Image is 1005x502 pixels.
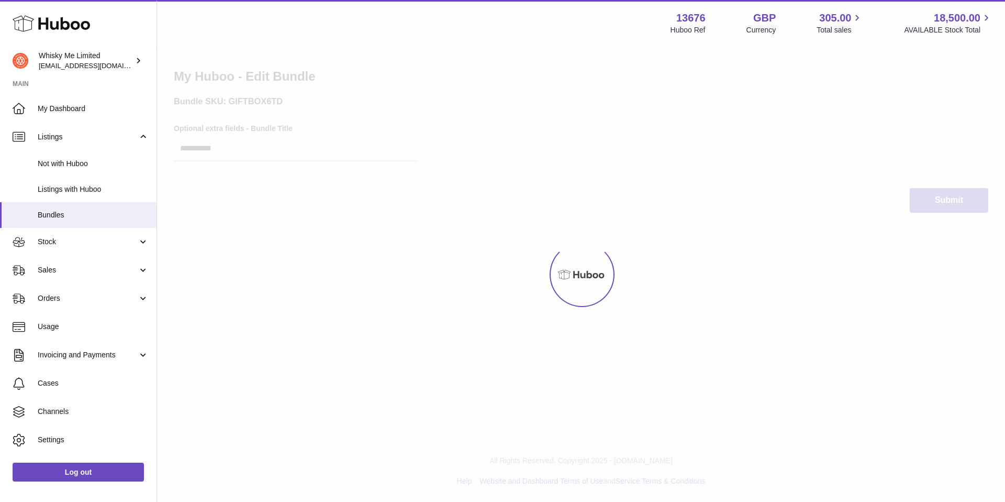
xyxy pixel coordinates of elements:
span: Total sales [817,25,863,35]
strong: GBP [753,11,776,25]
div: Huboo Ref [671,25,706,35]
div: Currency [746,25,776,35]
span: [EMAIL_ADDRESS][DOMAIN_NAME] [39,61,154,70]
a: 18,500.00 AVAILABLE Stock Total [904,11,992,35]
span: Orders [38,293,138,303]
span: Sales [38,265,138,275]
span: Listings with Huboo [38,184,149,194]
div: Whisky Me Limited [39,51,133,71]
a: Log out [13,463,144,482]
span: Bundles [38,210,149,220]
span: Settings [38,435,149,445]
span: Invoicing and Payments [38,350,138,360]
span: Cases [38,378,149,388]
span: Channels [38,407,149,417]
span: Listings [38,132,138,142]
img: orders@whiskyshop.com [13,53,28,69]
span: AVAILABLE Stock Total [904,25,992,35]
span: 18,500.00 [934,11,980,25]
span: Stock [38,237,138,247]
span: 305.00 [819,11,851,25]
a: 305.00 Total sales [817,11,863,35]
span: Not with Huboo [38,159,149,169]
span: My Dashboard [38,104,149,114]
span: Usage [38,322,149,332]
strong: 13676 [676,11,706,25]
